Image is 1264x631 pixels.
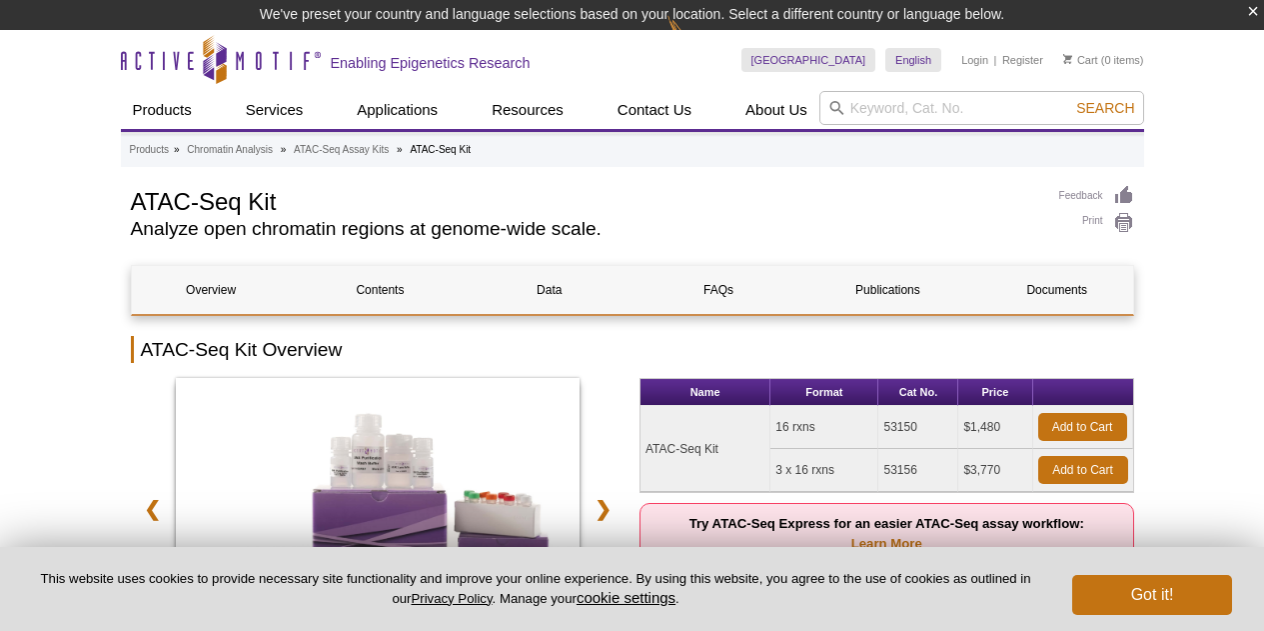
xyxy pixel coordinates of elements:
[640,406,770,492] td: ATAC-Seq Kit
[1072,575,1232,615] button: Got it!
[1002,53,1043,67] a: Register
[667,15,720,62] img: Change Here
[994,48,997,72] li: |
[878,379,958,406] th: Cat No.
[174,144,180,155] li: »
[851,536,922,551] a: Learn More
[397,144,403,155] li: »
[1059,212,1134,234] a: Print
[958,379,1032,406] th: Price
[770,379,878,406] th: Format
[770,449,878,492] td: 3 x 16 rxns
[331,54,531,72] h2: Enabling Epigenetics Research
[1038,413,1127,441] a: Add to Cart
[130,141,169,159] a: Products
[411,591,492,606] a: Privacy Policy
[131,336,1134,363] h2: ATAC-Seq Kit Overview
[770,406,878,449] td: 16 rxns
[281,144,287,155] li: »
[741,48,876,72] a: [GEOGRAPHIC_DATA]
[301,266,460,314] a: Contents
[958,449,1032,492] td: $3,770
[187,141,273,159] a: Chromatin Analysis
[345,91,450,129] a: Applications
[131,220,1039,238] h2: Analyze open chromatin regions at genome-wide scale.
[577,589,675,606] button: cookie settings
[733,91,819,129] a: About Us
[808,266,967,314] a: Publications
[470,266,629,314] a: Data
[294,141,389,159] a: ATAC-Seq Assay Kits
[410,144,471,155] li: ATAC-Seq Kit
[131,486,174,532] a: ❮
[878,449,958,492] td: 53156
[878,406,958,449] td: 53150
[1059,185,1134,207] a: Feedback
[961,53,988,67] a: Login
[885,48,941,72] a: English
[480,91,576,129] a: Resources
[640,379,770,406] th: Name
[132,266,291,314] a: Overview
[582,486,625,532] a: ❯
[1038,456,1128,484] a: Add to Cart
[1063,48,1144,72] li: (0 items)
[638,266,797,314] a: FAQs
[131,185,1039,215] h1: ATAC-Seq Kit
[1063,53,1098,67] a: Cart
[32,570,1039,608] p: This website uses cookies to provide necessary site functionality and improve your online experie...
[1076,100,1134,116] span: Search
[1070,99,1140,117] button: Search
[958,406,1032,449] td: $1,480
[606,91,703,129] a: Contact Us
[819,91,1144,125] input: Keyword, Cat. No.
[234,91,316,129] a: Services
[1063,54,1072,64] img: Your Cart
[689,516,1084,551] strong: Try ATAC-Seq Express for an easier ATAC-Seq assay workflow:
[121,91,204,129] a: Products
[977,266,1136,314] a: Documents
